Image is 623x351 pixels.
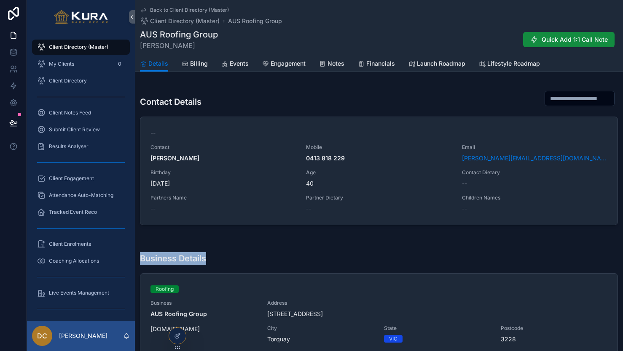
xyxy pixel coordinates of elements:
span: Tracked Event Reco [49,209,97,215]
a: Client Directory (Master) [32,40,130,55]
a: Submit Client Review [32,122,130,137]
h1: AUS Roofing Group [140,29,218,40]
span: Children Names [462,194,607,201]
span: -- [462,179,467,188]
a: Results Analyser [32,139,130,154]
span: Results Analyser [49,143,89,150]
span: Partners Name [150,194,296,201]
h3: Business Details [140,252,206,265]
div: Roofing [156,285,174,293]
span: Mobile [306,144,451,151]
span: -- [150,205,156,213]
span: Client Directory [49,77,87,84]
a: Events [221,56,249,73]
img: App logo [54,10,108,24]
span: Details [148,59,168,68]
a: Coaching Allocations [32,253,130,269]
strong: [PERSON_NAME] [150,154,199,162]
a: Client Directory [32,73,130,88]
span: Events [230,59,249,68]
a: Attendance Auto-Matching [32,188,130,203]
span: -- [306,205,311,213]
a: Lifestyle Roadmap [479,56,540,73]
span: -- [150,129,156,137]
span: Address [267,300,569,306]
span: Client Directory (Master) [49,44,108,51]
span: Notes [328,59,344,68]
span: Financials [366,59,395,68]
span: Torquay [267,335,374,343]
span: City [267,325,374,332]
a: Billing [182,56,208,73]
a: Back to Client Directory (Master) [140,7,229,13]
span: My Clients [49,61,74,67]
a: Client Engagement [32,171,130,186]
span: -- [462,205,467,213]
span: DC [37,331,47,341]
strong: 0413 818 229 [306,154,345,162]
a: Launch Roadmap [408,56,465,73]
span: [PERSON_NAME] [140,40,218,51]
span: Attendance Auto-Matching [49,192,113,199]
span: Birthday [150,169,296,176]
div: scrollable content [27,34,135,321]
a: My Clients0 [32,56,130,72]
span: State [384,325,491,332]
span: [DATE] [150,179,296,188]
span: [DOMAIN_NAME] [150,325,257,333]
div: VIC [389,335,397,343]
span: Client Directory (Master) [150,17,220,25]
a: Engagement [262,56,306,73]
span: Billing [190,59,208,68]
a: Notes [319,56,344,73]
a: Client Directory (Master) [140,17,220,25]
p: [PERSON_NAME] [59,332,107,340]
span: Client Notes Feed [49,109,91,116]
span: Age [306,169,451,176]
a: Financials [358,56,395,73]
a: Client Notes Feed [32,105,130,120]
span: Business [150,300,257,306]
span: Lifestyle Roadmap [487,59,540,68]
span: Contact Dietary [462,169,569,176]
span: Coaching Allocations [49,258,99,264]
a: --Contact[PERSON_NAME]Mobile0413 818 229Email[PERSON_NAME][EMAIL_ADDRESS][DOMAIN_NAME]Birthday[DA... [140,117,618,225]
a: Tracked Event Reco [32,205,130,220]
span: Postcode [501,325,607,332]
span: 40 [306,179,451,188]
span: Launch Roadmap [417,59,465,68]
div: 0 [115,59,125,69]
a: AUS Roofing Group [228,17,282,25]
button: Quick Add 1:1 Call Note [523,32,615,47]
h3: Contact Details [140,96,201,108]
span: Client Enrolments [49,241,91,247]
span: Quick Add 1:1 Call Note [542,35,608,44]
span: Engagement [271,59,306,68]
span: Live Events Management [49,290,109,296]
span: 3228 [501,335,607,343]
span: Partner Dietary [306,194,451,201]
strong: AUS Roofing Group [150,310,207,317]
span: Email [462,144,607,151]
span: Contact [150,144,296,151]
span: [STREET_ADDRESS] [267,310,569,318]
span: Submit Client Review [49,126,100,133]
a: Details [140,56,168,72]
span: Client Engagement [49,175,94,182]
span: Back to Client Directory (Master) [150,7,229,13]
a: Client Enrolments [32,237,130,252]
a: Live Events Management [32,285,130,300]
a: [PERSON_NAME][EMAIL_ADDRESS][DOMAIN_NAME] [462,154,607,162]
